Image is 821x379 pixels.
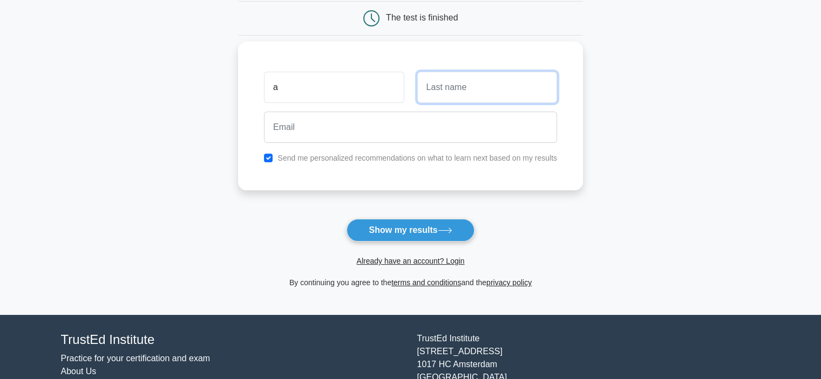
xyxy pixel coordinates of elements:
a: Already have an account? Login [356,257,464,265]
a: Practice for your certification and exam [61,354,211,363]
a: About Us [61,367,97,376]
input: First name [264,72,404,103]
input: Last name [417,72,557,103]
label: Send me personalized recommendations on what to learn next based on my results [277,154,557,162]
div: By continuing you agree to the and the [232,276,589,289]
button: Show my results [347,219,474,242]
a: terms and conditions [391,278,461,287]
input: Email [264,112,557,143]
h4: TrustEd Institute [61,332,404,348]
a: privacy policy [486,278,532,287]
div: The test is finished [386,13,458,22]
